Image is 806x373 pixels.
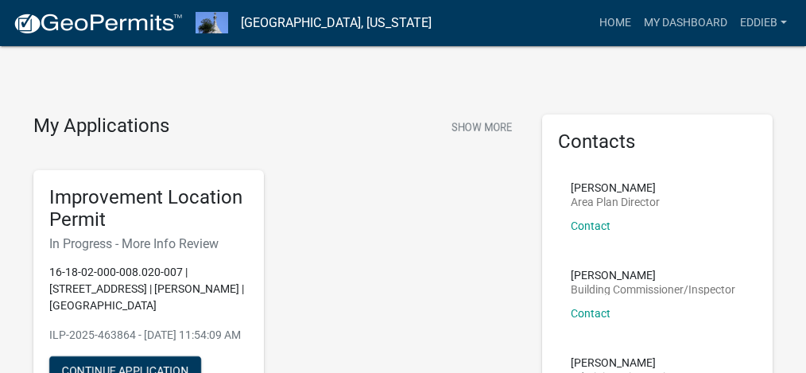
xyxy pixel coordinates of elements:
[637,8,734,38] a: My Dashboard
[49,327,248,344] p: ILP-2025-463864 - [DATE] 11:54:09 AM
[734,8,793,38] a: eddieb
[571,307,610,320] a: Contact
[571,357,692,368] p: [PERSON_NAME]
[593,8,637,38] a: Home
[558,130,757,153] h5: Contacts
[571,182,660,193] p: [PERSON_NAME]
[571,284,735,295] p: Building Commissioner/Inspector
[49,264,248,314] p: 16-18-02-000-008.020-007 | [STREET_ADDRESS] | [PERSON_NAME] | [GEOGRAPHIC_DATA]
[445,115,518,141] button: Show More
[571,196,660,208] p: Area Plan Director
[196,12,228,33] img: Decatur County, Indiana
[571,220,610,232] a: Contact
[49,236,248,251] h6: In Progress - More Info Review
[49,186,248,232] h5: Improvement Location Permit
[571,270,735,281] p: [PERSON_NAME]
[33,115,169,138] h4: My Applications
[241,10,432,37] a: [GEOGRAPHIC_DATA], [US_STATE]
